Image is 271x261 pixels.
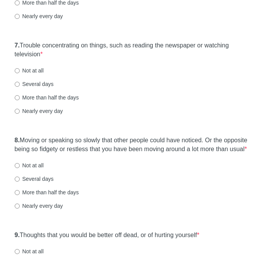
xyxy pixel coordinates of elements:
[15,189,79,196] label: More than half the days
[15,190,20,195] input: More than half the days
[15,82,20,87] input: Several days
[15,231,199,240] label: Thoughts that you would be better off dead, or of hurting yourself
[15,162,44,169] label: Not at all
[15,175,54,183] label: Several days
[15,80,54,88] label: Several days
[15,107,63,115] label: Nearly every day
[15,12,63,20] label: Nearly every day
[15,95,20,100] input: More than half the days
[15,249,20,254] input: Not at all
[15,163,20,168] input: Not at all
[15,109,20,114] input: Nearly every day
[15,41,257,59] label: Trouble concentrating on things, such as reading the newspaper or watching television
[15,248,44,255] label: Not at all
[15,177,20,182] input: Several days
[15,136,257,154] label: Moving or speaking so slowly that other people could have noticed. Or the opposite being so fidge...
[15,68,20,73] input: Not at all
[15,14,20,19] input: Nearly every day
[15,67,44,74] label: Not at all
[15,202,63,210] label: Nearly every day
[15,137,20,143] strong: 8.
[15,94,79,101] label: More than half the days
[15,0,20,5] input: More than half the days
[15,42,20,49] strong: 7.
[15,232,20,238] strong: 9.
[15,204,20,209] input: Nearly every day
